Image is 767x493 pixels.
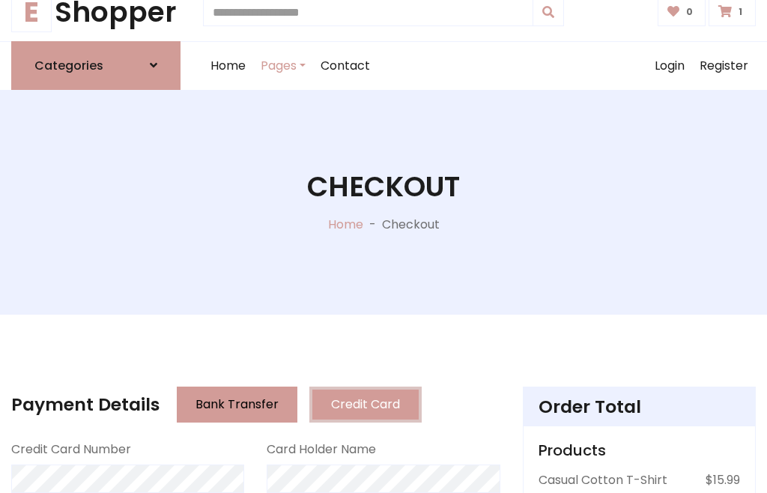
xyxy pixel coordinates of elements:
[539,471,667,489] p: Casual Cotton T-Shirt
[11,394,160,415] h4: Payment Details
[307,170,460,204] h1: Checkout
[735,5,746,19] span: 1
[11,441,131,459] label: Credit Card Number
[539,441,740,459] h5: Products
[177,387,297,423] button: Bank Transfer
[253,42,313,90] a: Pages
[382,216,440,234] p: Checkout
[682,5,697,19] span: 0
[692,42,756,90] a: Register
[328,216,363,233] a: Home
[309,387,422,423] button: Credit Card
[313,42,378,90] a: Contact
[706,471,740,489] p: $15.99
[539,396,740,417] h4: Order Total
[203,42,253,90] a: Home
[363,216,382,234] p: -
[34,58,103,73] h6: Categories
[11,41,181,90] a: Categories
[267,441,376,459] label: Card Holder Name
[647,42,692,90] a: Login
